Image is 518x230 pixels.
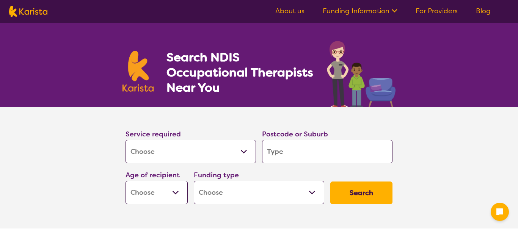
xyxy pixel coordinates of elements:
img: occupational-therapy [327,41,396,107]
label: Service required [126,130,181,139]
label: Age of recipient [126,171,180,180]
a: About us [275,6,305,16]
a: For Providers [416,6,458,16]
h1: Search NDIS Occupational Therapists Near You [166,50,314,95]
a: Blog [476,6,491,16]
button: Search [330,181,392,204]
label: Postcode or Suburb [262,130,328,139]
input: Type [262,140,392,163]
img: Karista logo [9,6,47,17]
a: Funding Information [323,6,397,16]
img: Karista logo [122,51,154,92]
label: Funding type [194,171,239,180]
